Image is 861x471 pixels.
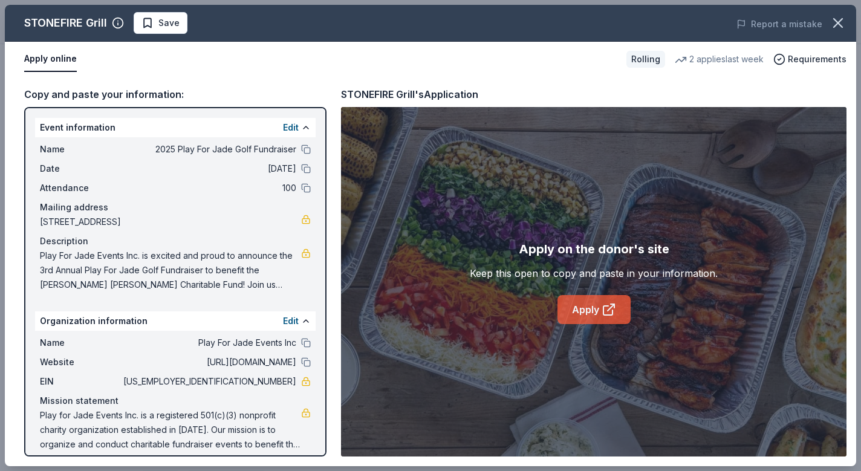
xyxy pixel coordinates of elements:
[121,336,296,350] span: Play For Jade Events Inc
[40,215,301,229] span: [STREET_ADDRESS]
[121,142,296,157] span: 2025 Play For Jade Golf Fundraiser
[40,355,121,369] span: Website
[158,16,180,30] span: Save
[40,142,121,157] span: Name
[40,248,301,292] span: Play For Jade Events Inc. is excited and proud to announce the 3rd Annual Play For Jade Golf Fund...
[121,181,296,195] span: 100
[40,234,311,248] div: Description
[40,394,311,408] div: Mission statement
[40,374,121,389] span: EIN
[675,52,764,67] div: 2 applies last week
[773,52,846,67] button: Requirements
[519,239,669,259] div: Apply on the donor's site
[35,118,316,137] div: Event information
[341,86,478,102] div: STONEFIRE Grill's Application
[40,200,311,215] div: Mailing address
[626,51,665,68] div: Rolling
[121,161,296,176] span: [DATE]
[40,336,121,350] span: Name
[283,120,299,135] button: Edit
[40,408,301,452] span: Play for Jade Events Inc. is a registered 501(c)(3) nonprofit charity organization established in...
[24,13,107,33] div: STONEFIRE Grill
[24,86,327,102] div: Copy and paste your information:
[788,52,846,67] span: Requirements
[470,266,718,281] div: Keep this open to copy and paste in your information.
[283,314,299,328] button: Edit
[121,374,296,389] span: [US_EMPLOYER_IDENTIFICATION_NUMBER]
[557,295,631,324] a: Apply
[134,12,187,34] button: Save
[40,181,121,195] span: Attendance
[736,17,822,31] button: Report a mistake
[35,311,316,331] div: Organization information
[121,355,296,369] span: [URL][DOMAIN_NAME]
[24,47,77,72] button: Apply online
[40,161,121,176] span: Date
